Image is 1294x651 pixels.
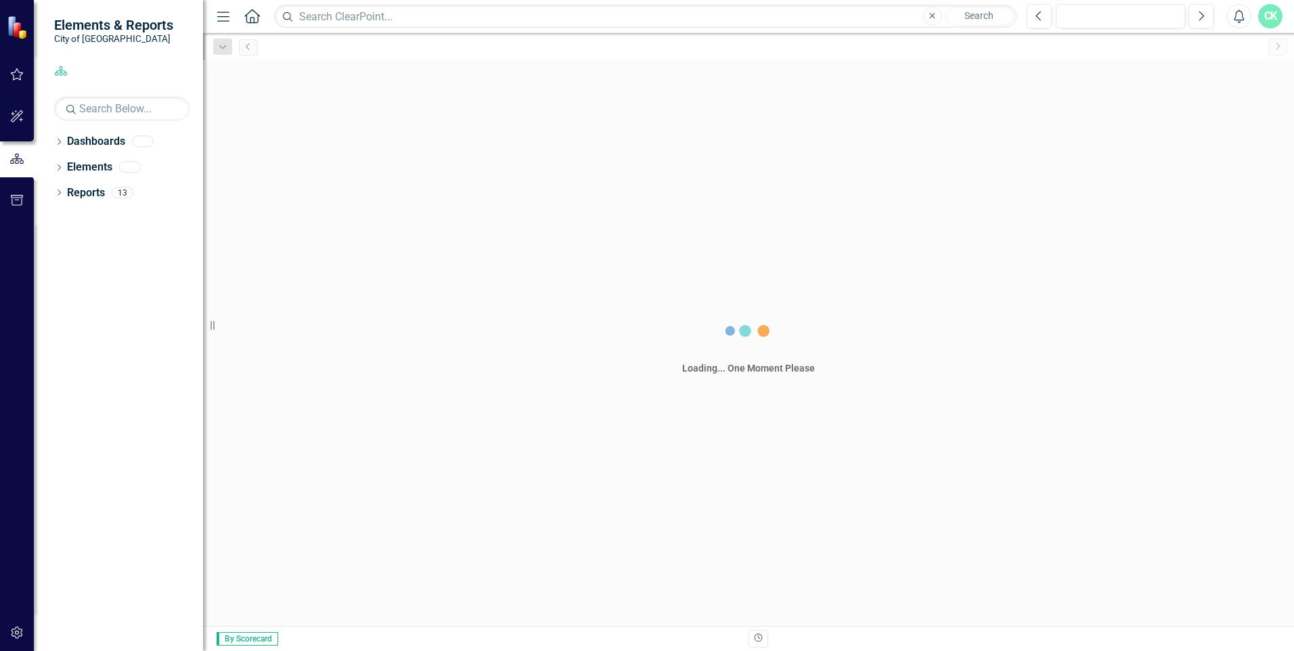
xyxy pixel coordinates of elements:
[945,7,1013,26] button: Search
[682,361,815,375] div: Loading... One Moment Please
[54,17,173,33] span: Elements & Reports
[5,14,31,40] img: ClearPoint Strategy
[217,632,278,646] span: By Scorecard
[964,10,994,21] span: Search
[54,33,173,44] small: City of [GEOGRAPHIC_DATA]
[1258,4,1282,28] button: CK
[67,134,125,150] a: Dashboards
[274,5,1017,28] input: Search ClearPoint...
[67,185,105,201] a: Reports
[67,160,112,175] a: Elements
[112,187,133,198] div: 13
[54,97,189,120] input: Search Below...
